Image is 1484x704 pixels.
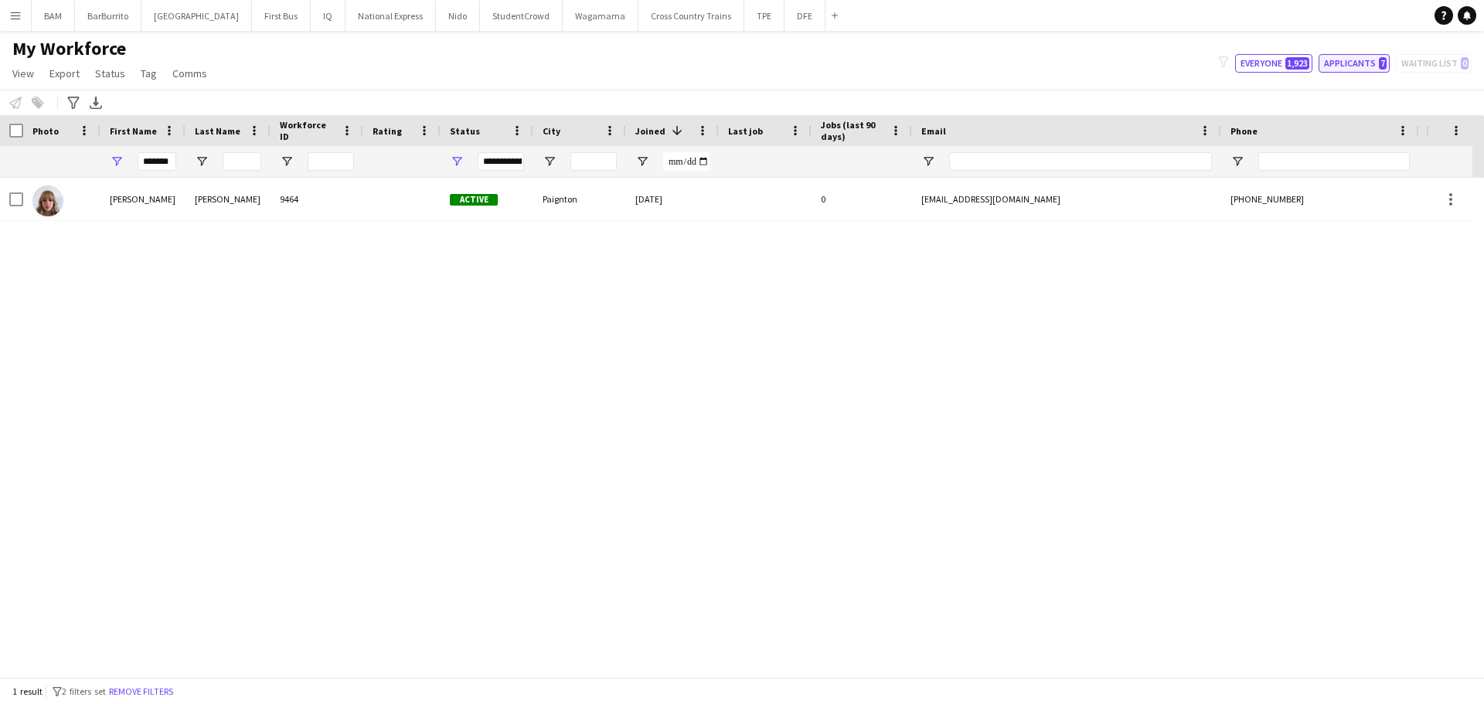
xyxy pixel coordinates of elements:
span: Status [95,66,125,80]
button: Open Filter Menu [450,155,464,168]
span: City [543,125,560,137]
button: Applicants7 [1319,54,1390,73]
button: Cross Country Trains [638,1,744,31]
span: Joined [635,125,665,137]
button: Open Filter Menu [195,155,209,168]
app-action-btn: Export XLSX [87,94,105,112]
div: [EMAIL_ADDRESS][DOMAIN_NAME] [912,178,1221,220]
span: Last job [728,125,763,137]
a: Tag [134,63,163,83]
span: Active [450,194,498,206]
div: [DATE] [626,178,719,220]
div: 0 [812,178,912,220]
input: First Name Filter Input [138,152,176,171]
button: BarBurrito [75,1,141,31]
input: City Filter Input [570,152,617,171]
div: 9464 [271,178,363,220]
span: Tag [141,66,157,80]
button: TPE [744,1,785,31]
button: DFE [785,1,825,31]
a: View [6,63,40,83]
button: StudentCrowd [480,1,563,31]
span: Jobs (last 90 days) [821,119,884,142]
button: Open Filter Menu [1230,155,1244,168]
input: Last Name Filter Input [223,152,261,171]
span: 2 filters set [62,685,106,697]
span: 1,923 [1285,57,1309,70]
button: National Express [345,1,436,31]
button: Nido [436,1,480,31]
button: Everyone1,923 [1235,54,1312,73]
input: Phone Filter Input [1258,152,1410,171]
button: Open Filter Menu [635,155,649,168]
span: Last Name [195,125,240,137]
span: Rating [373,125,402,137]
button: IQ [311,1,345,31]
input: Workforce ID Filter Input [308,152,354,171]
span: View [12,66,34,80]
button: Open Filter Menu [110,155,124,168]
span: Status [450,125,480,137]
button: Open Filter Menu [543,155,556,168]
span: Email [921,125,946,137]
div: [PERSON_NAME] [100,178,185,220]
button: Remove filters [106,683,176,700]
app-action-btn: Advanced filters [64,94,83,112]
button: BAM [32,1,75,31]
div: [PHONE_NUMBER] [1221,178,1419,220]
button: Open Filter Menu [280,155,294,168]
span: 7 [1379,57,1387,70]
img: Caitlyn Chapman [32,185,63,216]
button: First Bus [252,1,311,31]
div: [PERSON_NAME] [185,178,271,220]
button: [GEOGRAPHIC_DATA] [141,1,252,31]
div: Paignton [533,178,626,220]
span: Workforce ID [280,119,335,142]
input: Joined Filter Input [663,152,710,171]
input: Email Filter Input [949,152,1212,171]
span: Export [49,66,80,80]
a: Status [89,63,131,83]
span: Photo [32,125,59,137]
span: Phone [1230,125,1258,137]
button: Wagamama [563,1,638,31]
span: First Name [110,125,157,137]
button: Open Filter Menu [921,155,935,168]
span: Comms [172,66,207,80]
span: My Workforce [12,37,126,60]
a: Export [43,63,86,83]
a: Comms [166,63,213,83]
